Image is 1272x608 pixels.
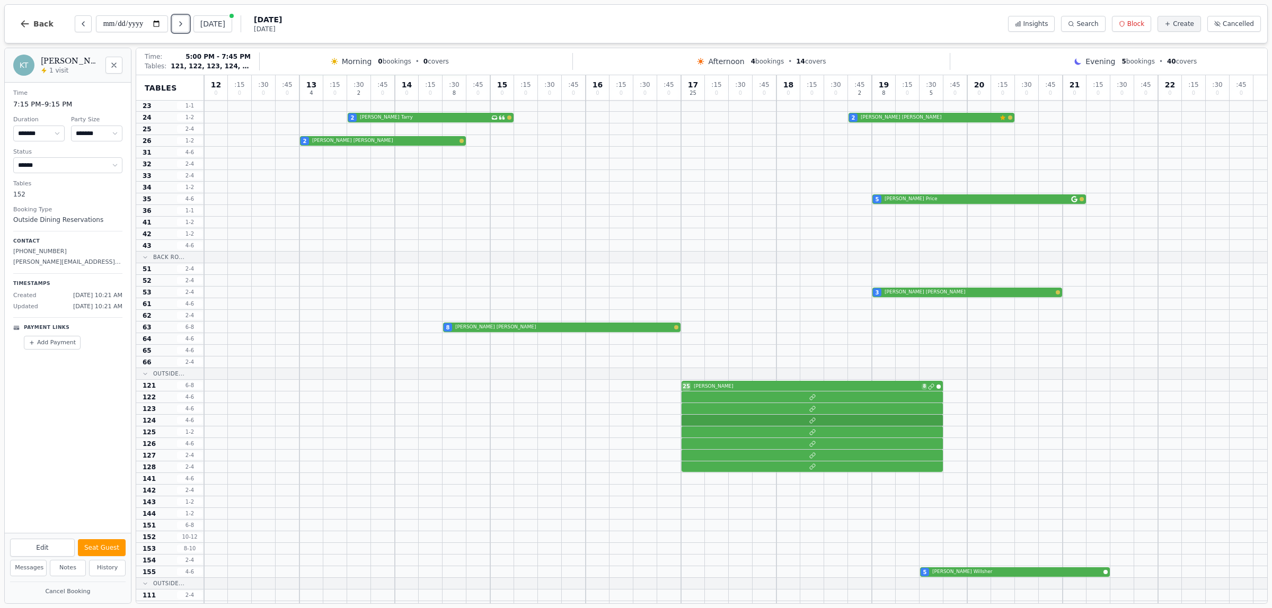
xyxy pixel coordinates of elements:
[177,440,202,448] span: 4 - 6
[177,416,202,424] span: 4 - 6
[312,137,457,145] span: [PERSON_NAME] [PERSON_NAME]
[643,91,647,96] span: 0
[902,82,912,88] span: : 15
[10,560,47,576] button: Messages
[177,195,202,203] span: 4 - 6
[453,91,456,96] span: 8
[593,81,603,88] span: 16
[258,82,268,88] span: : 30
[13,99,122,110] dd: 7:15 PM – 9:15 PM
[143,137,152,145] span: 26
[1216,91,1219,96] span: 0
[1121,58,1126,65] span: 5
[143,591,156,600] span: 111
[262,91,265,96] span: 0
[735,82,745,88] span: : 30
[177,102,202,110] span: 1 - 1
[306,81,316,88] span: 13
[405,91,408,96] span: 0
[143,475,156,483] span: 141
[13,89,122,98] dt: Time
[544,82,554,88] span: : 30
[360,114,489,121] span: [PERSON_NAME] Tarry
[89,560,126,576] button: History
[143,288,152,297] span: 53
[351,114,355,122] span: 2
[783,81,793,88] span: 18
[1073,91,1076,96] span: 0
[143,451,156,460] span: 127
[596,91,599,96] span: 0
[923,568,927,576] span: 5
[177,509,202,517] span: 1 - 2
[1192,91,1195,96] span: 0
[143,346,152,355] span: 65
[796,57,826,66] span: covers
[33,20,54,28] span: Back
[24,324,69,332] p: Payment Links
[711,82,721,88] span: : 15
[759,82,769,88] span: : 45
[143,416,156,425] span: 124
[449,82,459,88] span: : 30
[640,82,650,88] span: : 30
[143,358,152,366] span: 66
[143,242,152,250] span: 43
[177,544,202,552] span: 8 - 10
[13,302,38,311] span: Updated
[143,568,156,576] span: 155
[143,533,156,541] span: 152
[524,91,527,96] span: 0
[13,291,37,300] span: Created
[852,114,855,122] span: 2
[342,56,372,67] span: Morning
[1025,91,1028,96] span: 0
[49,66,68,75] span: 1 visit
[950,82,960,88] span: : 45
[1188,82,1198,88] span: : 15
[153,579,184,587] span: Outside...
[24,336,81,350] button: Add Payment
[664,82,674,88] span: : 45
[885,195,1069,203] span: [PERSON_NAME] Price
[1223,20,1254,28] span: Cancelled
[807,82,817,88] span: : 15
[1212,82,1222,88] span: : 30
[882,91,885,96] span: 8
[214,91,217,96] span: 0
[763,91,766,96] span: 0
[13,238,122,245] p: Contact
[177,207,202,214] span: 1 - 1
[1127,20,1144,28] span: Block
[568,82,578,88] span: : 45
[143,172,152,180] span: 33
[78,539,126,556] button: Seat Guest
[177,323,202,331] span: 6 - 8
[211,81,221,88] span: 12
[446,324,450,332] span: 8
[10,539,75,557] button: Edit
[143,218,152,227] span: 41
[177,393,202,401] span: 4 - 6
[739,91,742,96] span: 0
[143,148,152,157] span: 31
[143,521,156,530] span: 151
[930,91,933,96] span: 5
[1167,58,1176,65] span: 40
[143,486,156,495] span: 142
[1144,91,1147,96] span: 0
[354,82,364,88] span: : 30
[1045,82,1055,88] span: : 45
[13,205,122,214] dt: Booking Type
[11,11,62,37] button: Back
[177,475,202,482] span: 4 - 6
[143,311,152,320] span: 62
[177,276,202,284] span: 2 - 4
[75,15,92,32] button: Previous day
[143,183,152,192] span: 34
[177,335,202,343] span: 4 - 6
[1097,91,1100,96] span: 0
[423,57,449,66] span: covers
[1008,16,1055,32] button: Insights
[238,91,241,96] span: 0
